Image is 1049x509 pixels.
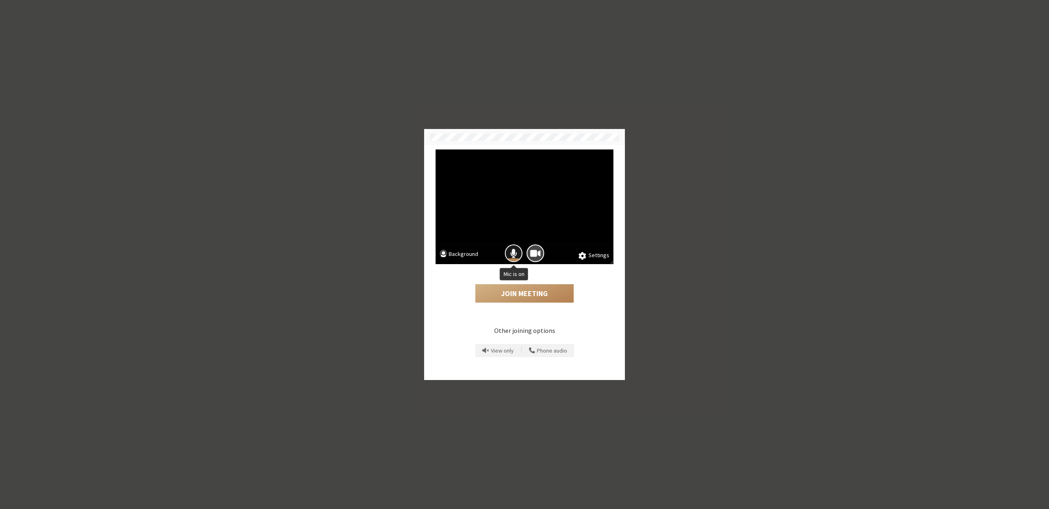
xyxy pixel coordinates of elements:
button: Settings [579,251,609,260]
button: Mic is on [505,244,522,262]
span: | [521,345,522,356]
span: Phone audio [537,348,567,354]
p: Other joining options [436,326,613,335]
button: Use your phone for mic and speaker while you view the meeting on this device. [526,344,570,357]
span: View only [491,348,514,354]
button: Prevent echo when there is already an active mic and speaker in the room. [479,344,517,357]
button: Camera is on [527,244,544,262]
button: Background [440,250,478,260]
button: Join Meeting [475,284,574,303]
